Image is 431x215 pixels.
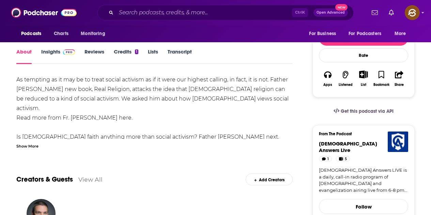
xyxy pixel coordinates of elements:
[309,29,336,39] span: For Business
[372,66,390,91] button: Bookmark
[323,83,332,87] div: Apps
[328,103,399,120] a: Get this podcast via API
[349,29,381,39] span: For Podcasters
[319,140,377,153] a: Catholic Answers Live
[49,27,73,40] a: Charts
[317,11,345,14] span: Open Advanced
[405,5,420,20] button: Show profile menu
[319,66,337,91] button: Apps
[168,48,192,64] a: Transcript
[319,167,408,194] a: [DEMOGRAPHIC_DATA] Answers LIVE is a daily, call-in radio program of [DEMOGRAPHIC_DATA] and evang...
[114,48,138,64] a: Credits1
[388,132,408,152] img: Catholic Answers Live
[84,48,104,64] a: Reviews
[16,75,293,180] div: As tempting as it may be to treat social activism as if it were our highest calling, in fact, it ...
[16,27,50,40] button: open menu
[405,5,420,20] span: Logged in as hey85204
[135,49,138,54] div: 1
[319,156,332,162] a: 1
[97,5,354,20] div: Search podcasts, credits, & more...
[336,156,350,162] a: 5
[355,66,372,91] div: Show More ButtonList
[339,83,353,87] div: Listened
[292,8,308,17] span: Ctrl K
[361,82,366,87] div: List
[327,156,329,163] span: 1
[76,27,114,40] button: open menu
[337,66,354,91] button: Listened
[319,140,377,153] span: [DEMOGRAPHIC_DATA] Answers Live
[335,4,348,11] span: New
[386,7,397,18] a: Show notifications dropdown
[81,29,105,39] span: Monitoring
[319,132,403,136] h3: From The Podcast
[16,175,73,184] a: Creators & Guests
[369,7,381,18] a: Show notifications dropdown
[304,27,344,40] button: open menu
[390,27,415,40] button: open menu
[78,176,103,183] a: View All
[395,83,404,87] div: Share
[356,71,370,78] button: Show More Button
[21,29,41,39] span: Podcasts
[11,6,77,19] img: Podchaser - Follow, Share and Rate Podcasts
[246,173,292,185] div: Add Creators
[116,7,292,18] input: Search podcasts, credits, & more...
[345,156,347,163] span: 5
[313,9,348,17] button: Open AdvancedNew
[54,29,68,39] span: Charts
[390,66,408,91] button: Share
[373,83,389,87] div: Bookmark
[63,49,75,55] img: Podchaser Pro
[341,108,394,114] span: Get this podcast via API
[319,48,408,62] div: Rate
[344,27,391,40] button: open menu
[41,48,75,64] a: InsightsPodchaser Pro
[16,48,32,64] a: About
[148,48,158,64] a: Lists
[405,5,420,20] img: User Profile
[395,29,406,39] span: More
[319,199,408,214] button: Follow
